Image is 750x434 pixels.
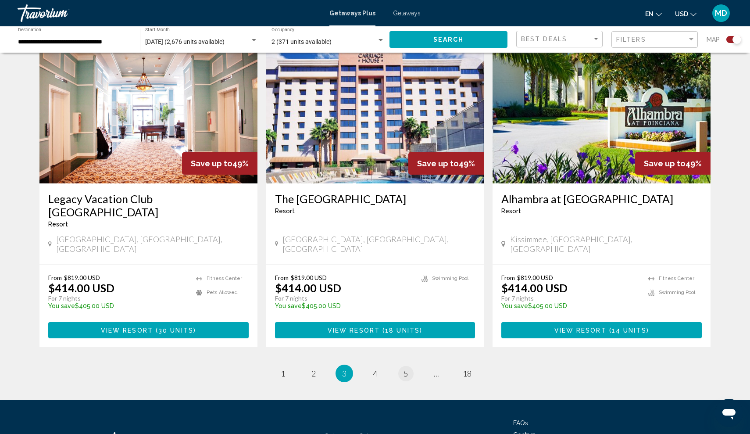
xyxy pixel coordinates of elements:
span: en [645,11,654,18]
span: $819.00 USD [517,274,553,281]
a: The [GEOGRAPHIC_DATA] [275,192,475,205]
span: 14 units [612,327,646,334]
span: Map [707,33,720,46]
button: User Menu [710,4,732,22]
span: Pets Allowed [207,290,238,295]
span: From [275,274,289,281]
span: $819.00 USD [291,274,327,281]
span: Swimming Pool [659,290,695,295]
span: [GEOGRAPHIC_DATA], [GEOGRAPHIC_DATA], [GEOGRAPHIC_DATA] [56,234,249,254]
span: Fitness Center [207,276,242,281]
mat-select: Sort by [521,36,600,43]
p: For 7 nights [501,294,639,302]
a: Legacy Vacation Club [GEOGRAPHIC_DATA] [48,192,249,219]
p: $405.00 USD [275,302,413,309]
span: From [501,274,515,281]
span: View Resort [554,327,607,334]
span: Kissimmee, [GEOGRAPHIC_DATA], [GEOGRAPHIC_DATA] [510,234,702,254]
span: From [48,274,62,281]
span: You save [48,302,75,309]
span: ( ) [607,327,649,334]
div: 49% [635,152,711,175]
span: Resort [275,208,295,215]
button: Change currency [675,7,696,20]
p: For 7 nights [275,294,413,302]
span: 18 units [385,327,420,334]
iframe: Кнопка запуска окна обмена сообщениями [715,399,743,427]
a: Getaways Plus [329,10,375,17]
img: 5181O01X.jpg [39,43,257,183]
span: $819.00 USD [64,274,100,281]
span: ( ) [153,327,196,334]
span: View Resort [328,327,380,334]
span: 18 [463,369,471,378]
span: USD [675,11,688,18]
span: Fitness Center [659,276,694,281]
span: 3 [342,369,346,378]
img: 4036O01X.jpg [493,43,711,183]
span: Save up to [417,159,459,168]
span: Swimming Pool [432,276,468,281]
a: Getaways [393,10,421,17]
span: [GEOGRAPHIC_DATA], [GEOGRAPHIC_DATA], [GEOGRAPHIC_DATA] [282,234,475,254]
span: Save up to [191,159,232,168]
span: MD [715,9,727,18]
span: Resort [48,221,68,228]
span: Save up to [644,159,686,168]
span: [DATE] (2,676 units available) [145,38,225,45]
span: You save [275,302,302,309]
button: Search [389,31,507,47]
span: Filters [616,36,646,43]
a: Alhambra at [GEOGRAPHIC_DATA] [501,192,702,205]
div: 49% [408,152,484,175]
p: $405.00 USD [48,302,187,309]
span: 5 [404,369,408,378]
span: 4 [373,369,377,378]
p: For 7 nights [48,294,187,302]
span: Best Deals [521,36,567,43]
p: $414.00 USD [501,281,568,294]
ul: Pagination [39,365,711,382]
span: 2 (371 units available) [271,38,332,45]
button: Filter [611,31,698,49]
p: $414.00 USD [48,281,114,294]
span: 1 [281,369,285,378]
div: 49% [182,152,257,175]
span: View Resort [101,327,153,334]
img: 1837E01L.jpg [266,43,484,183]
p: $414.00 USD [275,281,341,294]
span: You save [501,302,528,309]
button: Change language [645,7,662,20]
button: View Resort(18 units) [275,322,475,338]
a: FAQs [513,420,528,427]
span: 30 units [158,327,193,334]
span: Resort [501,208,521,215]
span: ( ) [380,327,422,334]
span: ... [434,369,439,378]
span: Search [433,36,464,43]
p: $405.00 USD [501,302,639,309]
button: View Resort(14 units) [501,322,702,338]
a: Travorium [18,4,321,22]
button: View Resort(30 units) [48,322,249,338]
span: 2 [311,369,316,378]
